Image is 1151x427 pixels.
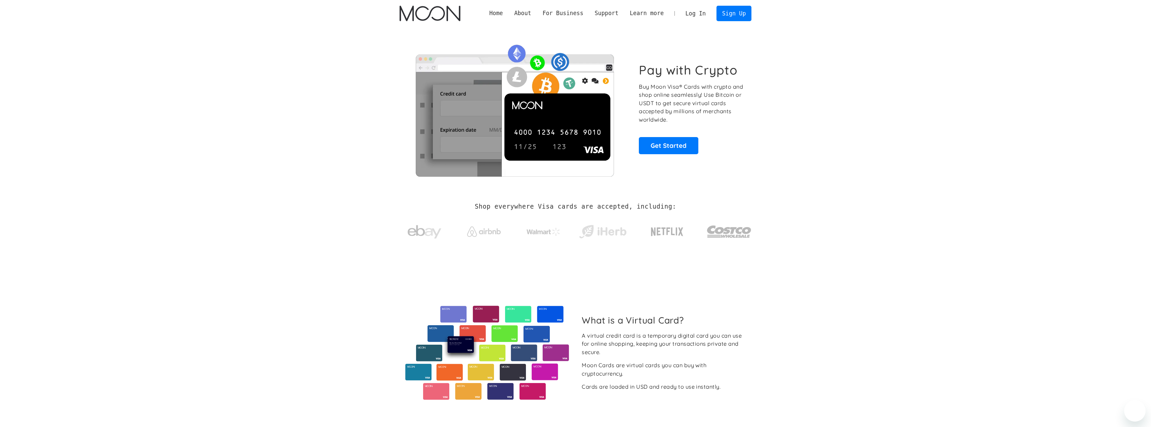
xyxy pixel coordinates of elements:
[582,332,746,356] div: A virtual credit card is a temporary digital card you can use for online shopping, keeping your t...
[537,9,589,17] div: For Business
[400,6,460,21] img: Moon Logo
[400,215,450,246] a: ebay
[518,221,568,239] a: Walmart
[400,40,630,176] img: Moon Cards let you spend your crypto anywhere Visa is accepted.
[650,223,684,240] img: Netflix
[475,203,676,210] h2: Shop everywhere Visa cards are accepted, including:
[707,212,752,248] a: Costco
[639,137,698,154] a: Get Started
[639,83,744,124] p: Buy Moon Visa® Cards with crypto and shop online seamlessly! Use Bitcoin or USDT to get secure vi...
[594,9,618,17] div: Support
[630,9,664,17] div: Learn more
[1124,400,1146,422] iframe: Button to launch messaging window
[589,9,624,17] div: Support
[459,220,509,240] a: Airbnb
[404,306,570,400] img: Virtual cards from Moon
[639,62,738,78] h1: Pay with Crypto
[582,361,746,378] div: Moon Cards are virtual cards you can buy with cryptocurrency.
[707,219,752,244] img: Costco
[624,9,669,17] div: Learn more
[484,9,508,17] a: Home
[637,217,697,244] a: Netflix
[400,6,460,21] a: home
[408,221,441,243] img: ebay
[716,6,751,21] a: Sign Up
[527,228,560,236] img: Walmart
[680,6,711,21] a: Log In
[508,9,537,17] div: About
[467,226,501,237] img: Airbnb
[542,9,583,17] div: For Business
[582,383,721,391] div: Cards are loaded in USD and ready to use instantly.
[578,216,628,244] a: iHerb
[582,315,746,326] h2: What is a Virtual Card?
[578,223,628,241] img: iHerb
[514,9,531,17] div: About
